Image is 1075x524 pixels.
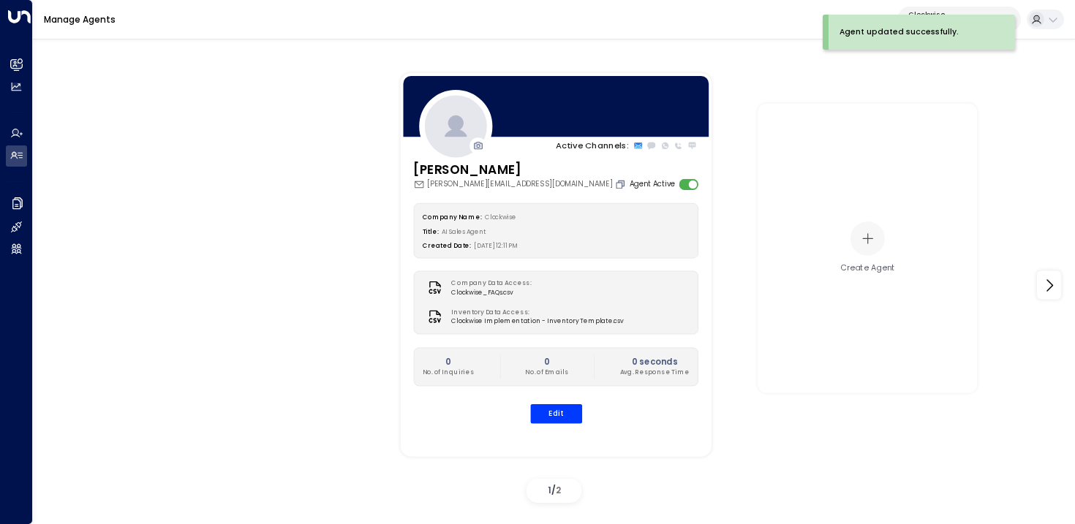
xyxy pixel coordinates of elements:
span: AI Sales Agent [441,227,486,235]
span: Clockwise_FAQs.csv [451,289,537,298]
div: Create Agent [840,262,895,274]
p: No. of Emails [525,368,569,377]
div: [PERSON_NAME][EMAIL_ADDRESS][DOMAIN_NAME] [413,179,628,190]
p: Active Channels: [556,140,628,152]
button: Clockwise20b3239e-c0a6-41eb-9389-890331fa9ba4 [897,7,1021,32]
label: Agent Active [629,179,674,190]
p: No. of Inquiries [422,368,474,377]
label: Company Data Access: [451,279,532,289]
label: Inventory Data Access: [451,308,618,317]
h2: 0 seconds [619,355,689,368]
h2: 0 [422,355,474,368]
button: Edit [529,404,581,423]
label: Title: [422,227,438,235]
h2: 0 [525,355,569,368]
label: Company Name: [422,213,481,221]
a: Manage Agents [44,13,116,26]
p: Clockwise [908,10,995,19]
span: 2 [556,484,561,496]
span: Clockwise Implementation - Inventory Template.csv [451,317,623,327]
span: Clockwise [485,213,516,221]
div: Agent updated successfully. [840,26,959,38]
button: Copy [614,179,628,190]
span: [DATE] 12:11 PM [474,241,518,249]
p: Avg. Response Time [619,368,689,377]
span: 1 [548,484,551,496]
div: / [527,479,581,503]
h3: [PERSON_NAME] [413,160,628,179]
label: Created Date: [422,241,470,249]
